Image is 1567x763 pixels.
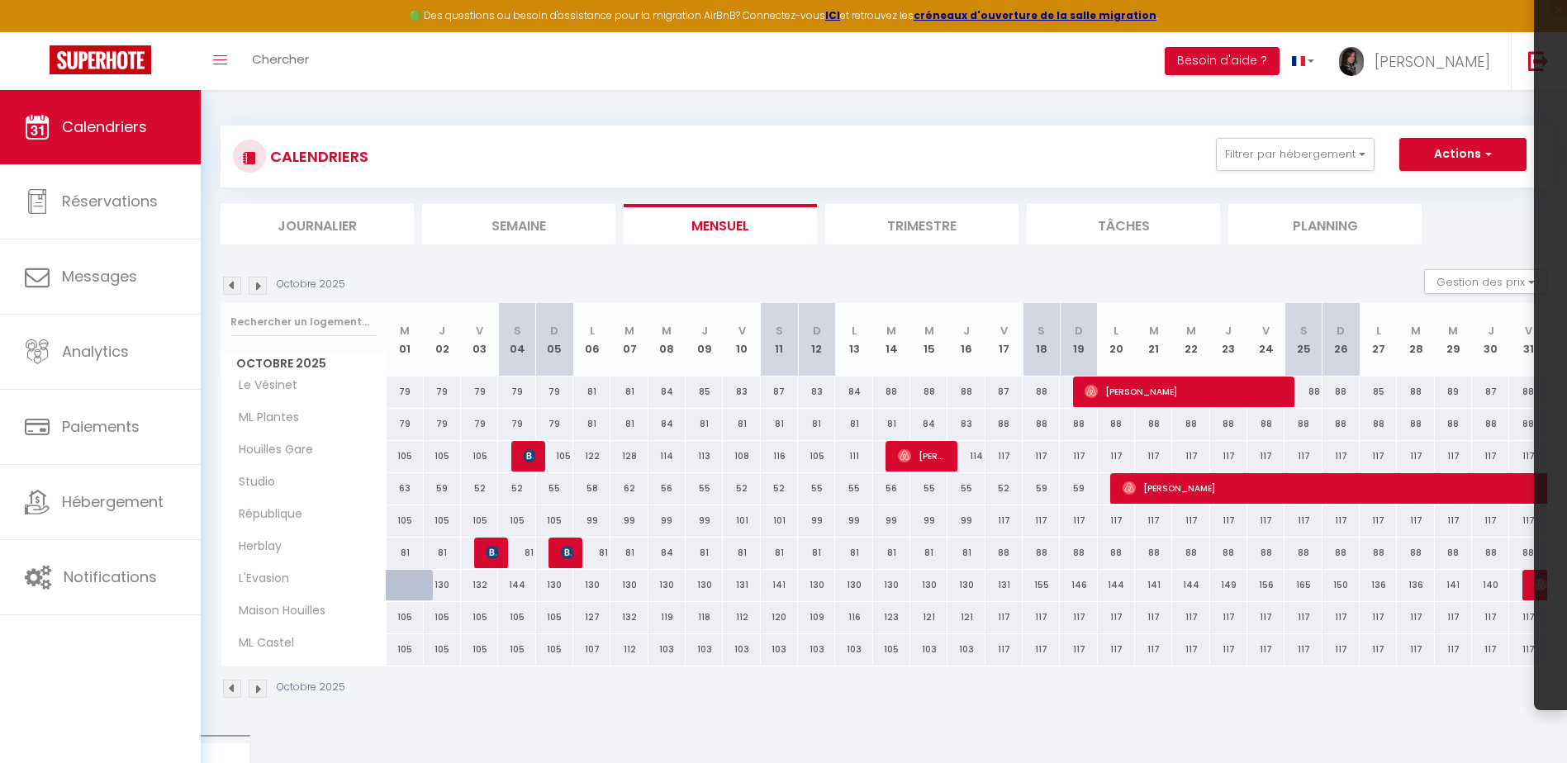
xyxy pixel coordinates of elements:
div: 52 [761,473,798,504]
div: 88 [1135,538,1172,568]
div: 83 [723,377,760,407]
div: 87 [985,377,1023,407]
div: 88 [1509,538,1547,568]
div: 111 [835,441,872,472]
div: 88 [1284,538,1322,568]
abbr: J [1225,323,1232,339]
div: 141 [1135,570,1172,600]
div: 81 [835,538,872,568]
div: 58 [573,473,610,504]
div: 59 [424,473,461,504]
th: 06 [573,303,610,377]
abbr: S [1038,323,1045,339]
div: 117 [1322,505,1360,536]
abbr: D [550,323,558,339]
div: 117 [1247,505,1284,536]
div: 88 [1397,377,1434,407]
li: Planning [1228,204,1422,244]
span: [PERSON_NAME] [898,440,947,472]
div: 99 [947,505,985,536]
span: Studio [224,473,286,491]
img: tab_domain_overview_orange.svg [67,96,80,109]
div: 117 [1135,441,1172,472]
div: 88 [1322,538,1360,568]
abbr: D [1337,323,1345,339]
div: 105 [424,441,461,472]
div: 88 [1023,538,1060,568]
div: 88 [1509,377,1547,407]
li: Tâches [1027,204,1220,244]
div: 88 [1247,409,1284,439]
div: 88 [1435,538,1472,568]
button: Besoin d'aide ? [1165,47,1280,75]
abbr: M [924,323,934,339]
div: 81 [610,377,648,407]
div: 87 [761,377,798,407]
span: [PERSON_NAME] [523,440,535,472]
th: 10 [723,303,760,377]
th: 19 [1060,303,1097,377]
div: 88 [1247,538,1284,568]
div: 52 [723,473,760,504]
div: 89 [1435,377,1472,407]
h3: CALENDRIERS [266,138,368,175]
div: 88 [947,377,985,407]
div: 81 [798,409,835,439]
div: v 4.0.25 [46,26,81,40]
div: 79 [536,409,573,439]
div: 88 [1023,377,1060,407]
div: 130 [648,570,686,600]
div: 117 [1210,505,1247,536]
th: 09 [686,303,723,377]
div: 88 [873,377,910,407]
div: 79 [424,377,461,407]
th: 29 [1435,303,1472,377]
div: 130 [573,570,610,600]
div: 52 [985,473,1023,504]
div: 81 [573,538,610,568]
abbr: V [1000,323,1008,339]
div: 88 [1509,409,1547,439]
th: 27 [1360,303,1397,377]
div: 88 [985,538,1023,568]
div: 99 [610,505,648,536]
div: 117 [1435,505,1472,536]
abbr: M [1411,323,1421,339]
button: Ouvrir le widget de chat LiveChat [13,7,63,56]
th: 11 [761,303,798,377]
div: 130 [536,570,573,600]
div: 81 [573,409,610,439]
div: 56 [648,473,686,504]
div: 81 [424,538,461,568]
a: créneaux d'ouverture de la salle migration [914,8,1156,22]
div: 56 [873,473,910,504]
div: 88 [1098,538,1135,568]
th: 25 [1284,303,1322,377]
div: 81 [761,409,798,439]
div: 131 [723,570,760,600]
div: 79 [498,409,535,439]
th: 30 [1472,303,1509,377]
span: Calendriers [62,116,147,137]
abbr: M [624,323,634,339]
span: L'Evasion [224,570,293,588]
th: 26 [1322,303,1360,377]
div: 63 [387,473,424,504]
div: 79 [387,409,424,439]
abbr: L [590,323,595,339]
abbr: S [514,323,521,339]
div: 81 [910,538,947,568]
abbr: M [400,323,410,339]
div: 130 [910,570,947,600]
div: 105 [387,441,424,472]
th: 02 [424,303,461,377]
div: 55 [947,473,985,504]
th: 17 [985,303,1023,377]
div: 84 [835,377,872,407]
img: logo_orange.svg [26,26,40,40]
div: 85 [686,377,723,407]
div: 117 [1135,505,1172,536]
abbr: M [886,323,896,339]
th: 03 [461,303,498,377]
